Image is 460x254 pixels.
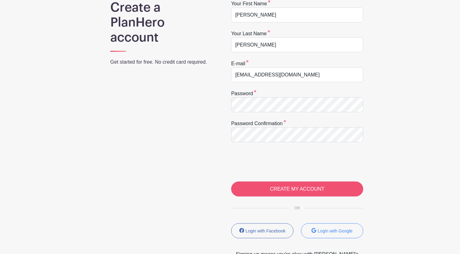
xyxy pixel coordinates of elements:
[318,228,353,233] small: Login with Google
[231,67,363,82] input: e.g. julie@eventco.com
[231,7,363,22] input: e.g. Julie
[231,223,294,238] button: Login with Facebook
[231,182,363,197] input: CREATE MY ACCOUNT
[231,60,249,67] label: E-mail
[231,90,256,97] label: Password
[231,150,326,174] iframe: reCAPTCHA
[301,223,363,238] button: Login with Google
[246,228,285,233] small: Login with Facebook
[110,58,215,66] p: Get started for free. No credit card required.
[231,37,363,52] input: e.g. Smith
[290,206,305,210] span: OR
[231,120,286,127] label: Password confirmation
[231,30,270,37] label: Your last name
